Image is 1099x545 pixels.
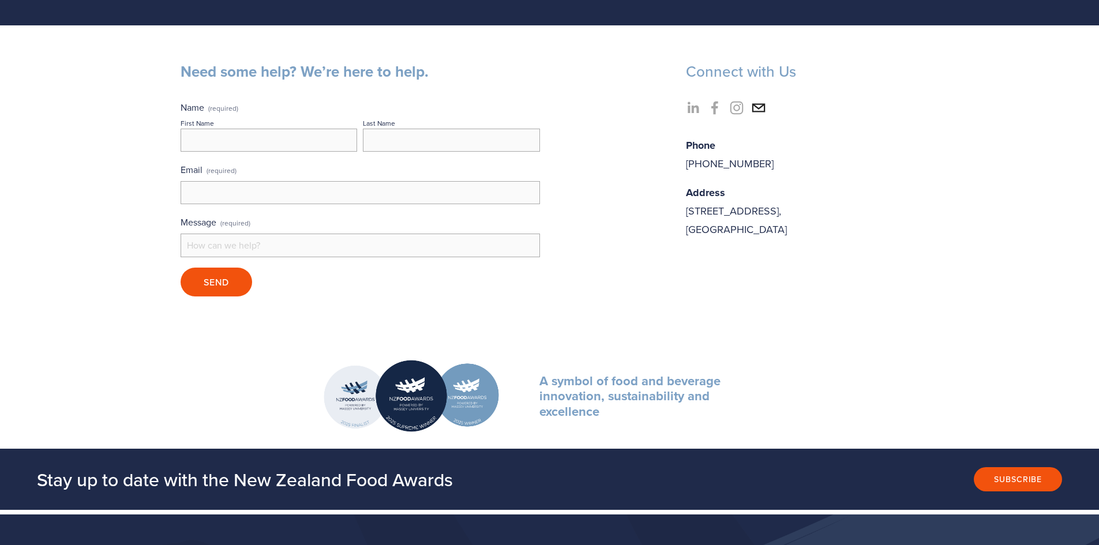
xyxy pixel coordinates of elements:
span: (required) [208,105,238,112]
div: Last Name [363,118,395,128]
strong: A symbol of food and beverage innovation, sustainability and excellence [539,371,724,420]
button: Subscribe [974,467,1062,491]
strong: Need some help? We’re here to help. [181,61,429,82]
p: [PHONE_NUMBER] [686,136,919,173]
input: How can we help? [181,234,540,257]
span: Send [204,276,229,288]
a: Abbie Harris [708,101,722,115]
span: (required) [220,215,250,231]
span: Name [181,101,204,114]
strong: Address [686,185,725,200]
span: (required) [207,162,237,179]
h3: Connect with Us [686,62,919,81]
div: First Name [181,118,214,128]
h2: Stay up to date with the New Zealand Food Awards [37,468,714,491]
strong: Phone [686,138,715,153]
p: [STREET_ADDRESS], [GEOGRAPHIC_DATA] [686,183,919,239]
button: SendSend [181,268,252,296]
span: Message [181,216,216,228]
a: nzfoodawards@massey.ac.nz [752,101,766,115]
a: LinkedIn [686,101,700,115]
a: Instagram [730,101,744,115]
span: Email [181,163,202,176]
